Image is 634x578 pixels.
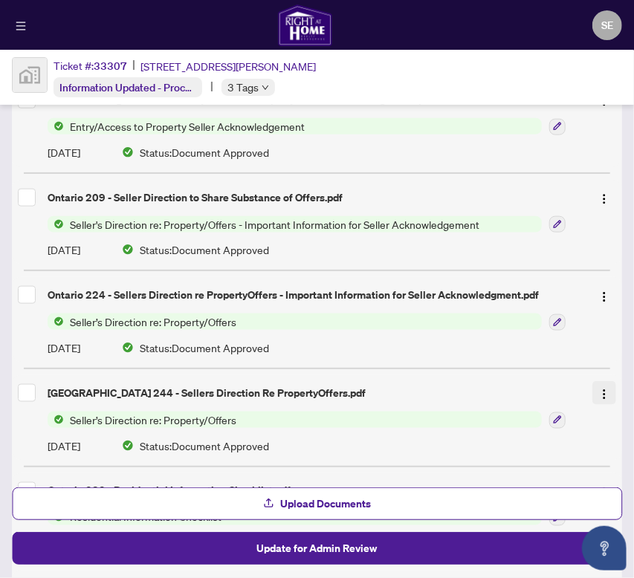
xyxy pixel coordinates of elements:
span: Upload Documents [281,492,372,516]
img: Document Status [122,244,134,256]
span: SE [601,17,613,33]
button: Open asap [582,526,627,571]
img: Document Status [122,146,134,158]
img: Status Icon [48,216,64,233]
img: Logo [598,291,610,303]
span: menu [16,21,26,31]
img: Status Icon [48,412,64,428]
button: Logo [592,479,616,503]
img: Document Status [122,342,134,354]
span: Status: Document Approved [140,241,269,258]
span: Status: Document Approved [140,340,269,356]
span: down [262,84,269,91]
img: logo [278,4,331,46]
span: Seller's Direction re: Property/Offers - Important Information for Seller Acknowledgement [64,216,485,233]
button: Logo [592,283,616,307]
span: Status: Document Approved [140,144,269,160]
button: Logo [592,186,616,210]
div: [GEOGRAPHIC_DATA] 244 - Sellers Direction Re PropertyOffers.pdf [48,385,580,401]
span: Status: Document Approved [140,438,269,454]
img: svg%3e [13,58,47,92]
span: [STREET_ADDRESS][PERSON_NAME] [140,58,316,74]
span: Information Updated - Processing Pending [59,80,256,94]
button: Upload Documents [12,487,622,520]
span: [DATE] [48,144,80,160]
span: Seller’s Direction re: Property/Offers [64,314,242,330]
div: Ticket #: [54,57,127,74]
span: [DATE] [48,241,80,258]
span: 3 Tags [227,79,259,96]
img: Status Icon [48,314,64,330]
img: Status Icon [48,118,64,134]
div: Ontario 820 - Residential Information Checklist.pdf [48,483,580,499]
img: Logo [598,389,610,400]
span: 33307 [94,59,127,73]
div: Ontario 224 - Sellers Direction re PropertyOffers - Important Information for Seller Acknowledgme... [48,287,580,303]
button: Update for Admin Review [12,532,622,565]
img: Document Status [122,440,134,452]
span: Entry/Access to Property Seller Acknowledgement [64,118,311,134]
img: Logo [598,193,610,205]
img: Logo [598,487,610,499]
span: [DATE] [48,438,80,454]
span: Seller’s Direction re: Property/Offers [64,412,242,428]
span: [DATE] [48,340,80,356]
div: Ontario 209 - Seller Direction to Share Substance of Offers.pdf [48,189,580,206]
button: Logo [592,381,616,405]
span: Update for Admin Review [257,536,378,560]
